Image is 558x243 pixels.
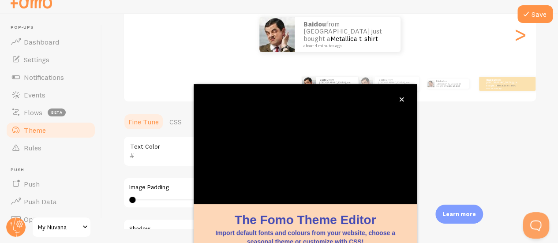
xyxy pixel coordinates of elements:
a: Events [5,86,96,104]
strong: Baidou [378,78,387,82]
p: from [GEOGRAPHIC_DATA] just bought a [486,78,521,89]
iframe: Help Scout Beacon - Open [523,212,549,239]
span: Rules [24,143,41,152]
div: Learn more [435,205,483,224]
span: beta [48,108,66,116]
div: Next slide [515,3,525,66]
small: about 4 minutes ago [486,87,521,89]
span: Flows [24,108,42,117]
strong: Baidou [486,78,495,82]
strong: Baidou [319,78,328,82]
a: CSS [164,113,187,131]
label: Image Padding [129,183,382,191]
strong: Baidou [303,20,326,28]
a: Metallica t-shirt [330,84,349,87]
h1: The Fomo Theme Editor [204,211,406,228]
span: Opt-In [24,215,45,224]
strong: Baidou [436,80,443,82]
p: Learn more [442,210,476,218]
a: Theme [5,121,96,139]
p: from [GEOGRAPHIC_DATA] just bought a [319,78,355,89]
a: Rules [5,139,96,157]
a: Opt-In [5,210,96,228]
p: from [GEOGRAPHIC_DATA] just bought a [378,78,416,89]
a: Metallica t-shirt [330,34,378,43]
span: Push Data [24,197,57,206]
span: Notifications [24,73,64,82]
a: Dashboard [5,33,96,51]
button: Save [517,5,553,23]
img: Fomo [302,77,316,91]
a: My Nuvana [32,217,91,238]
a: Fine Tune [123,113,164,131]
p: from [GEOGRAPHIC_DATA] just bought a [436,79,465,89]
span: Settings [24,55,49,64]
img: Fomo [259,17,295,52]
span: Pop-ups [11,25,96,30]
span: Theme [24,126,46,135]
img: Fomo [427,80,434,87]
span: Events [24,90,45,99]
a: Flows beta [5,104,96,121]
a: Notifications [5,68,96,86]
a: Metallica t-shirt [389,84,408,87]
button: close, [397,95,406,104]
small: about 4 minutes ago [303,44,389,48]
img: Fomo [359,77,373,91]
p: from [GEOGRAPHIC_DATA] just bought a [303,21,392,48]
a: Settings [5,51,96,68]
a: Metallica t-shirt [445,85,460,87]
span: Push [24,179,40,188]
span: Push [11,167,96,173]
span: My Nuvana [38,222,80,232]
a: Push [5,175,96,193]
a: Push Data [5,193,96,210]
span: Dashboard [24,37,59,46]
a: Metallica t-shirt [497,84,516,87]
